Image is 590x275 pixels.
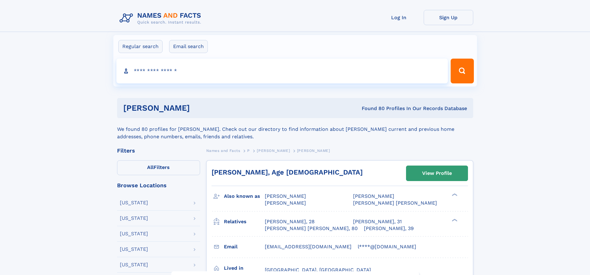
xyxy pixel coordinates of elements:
input: search input [116,59,448,83]
h3: Email [224,242,265,252]
a: View Profile [406,166,468,181]
label: Email search [169,40,208,53]
div: [US_STATE] [120,262,148,267]
a: [PERSON_NAME], Age [DEMOGRAPHIC_DATA] [212,168,363,176]
span: [PERSON_NAME] [257,149,290,153]
div: ❯ [450,193,458,197]
a: Sign Up [424,10,473,25]
div: ❯ [450,218,458,222]
h1: [PERSON_NAME] [123,104,276,112]
span: [PERSON_NAME] [265,200,306,206]
div: We found 80 profiles for [PERSON_NAME]. Check out our directory to find information about [PERSON... [117,118,473,140]
div: [US_STATE] [120,247,148,252]
img: Logo Names and Facts [117,10,206,27]
h3: Also known as [224,191,265,202]
label: Regular search [118,40,163,53]
div: Filters [117,148,200,153]
button: Search Button [451,59,474,83]
span: All [147,164,154,170]
span: P [247,149,250,153]
span: [GEOGRAPHIC_DATA], [GEOGRAPHIC_DATA] [265,267,371,273]
a: [PERSON_NAME], 39 [364,225,414,232]
div: [US_STATE] [120,200,148,205]
span: [PERSON_NAME] [265,193,306,199]
a: [PERSON_NAME] [257,147,290,154]
a: Log In [374,10,424,25]
h3: Relatives [224,216,265,227]
span: [PERSON_NAME] [353,193,394,199]
a: [PERSON_NAME] [PERSON_NAME], 80 [265,225,358,232]
div: Found 80 Profiles In Our Records Database [276,105,467,112]
span: [PERSON_NAME] [297,149,330,153]
label: Filters [117,160,200,175]
a: [PERSON_NAME], 31 [353,218,402,225]
span: [EMAIL_ADDRESS][DOMAIN_NAME] [265,244,352,250]
div: Browse Locations [117,183,200,188]
a: [PERSON_NAME], 28 [265,218,315,225]
a: Names and Facts [206,147,240,154]
div: View Profile [422,166,452,180]
div: [US_STATE] [120,216,148,221]
h3: Lived in [224,263,265,273]
div: [US_STATE] [120,231,148,236]
span: [PERSON_NAME] [PERSON_NAME] [353,200,437,206]
a: P [247,147,250,154]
